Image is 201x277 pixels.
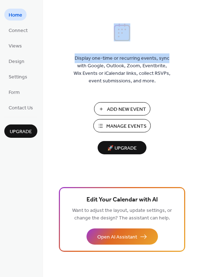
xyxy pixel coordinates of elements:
img: logo_icon.svg [114,23,130,41]
span: Views [9,42,22,50]
a: Design [4,55,29,67]
button: 🚀 Upgrade [98,141,146,154]
span: Manage Events [106,123,146,130]
a: Views [4,40,26,51]
span: Open AI Assistant [97,233,137,241]
a: Home [4,9,27,21]
a: Contact Us [4,101,37,113]
span: Want to adjust the layout, update settings, or change the design? The assistant can help. [72,206,172,223]
a: Form [4,86,24,98]
span: Display one-time or recurring events, sync with Google, Outlook, Zoom, Eventbrite, Wix Events or ... [74,55,170,85]
button: Upgrade [4,124,37,138]
span: Form [9,89,20,96]
span: Upgrade [10,128,32,136]
span: Contact Us [9,104,33,112]
span: Add New Event [107,106,146,113]
span: Edit Your Calendar with AI [87,195,158,205]
span: Connect [9,27,28,35]
a: Settings [4,71,32,82]
span: Design [9,58,24,65]
span: 🚀 Upgrade [102,144,142,153]
button: Manage Events [93,119,151,132]
button: Open AI Assistant [87,228,158,245]
span: Settings [9,73,27,81]
a: Connect [4,24,32,36]
button: Add New Event [94,102,150,115]
span: Home [9,12,22,19]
